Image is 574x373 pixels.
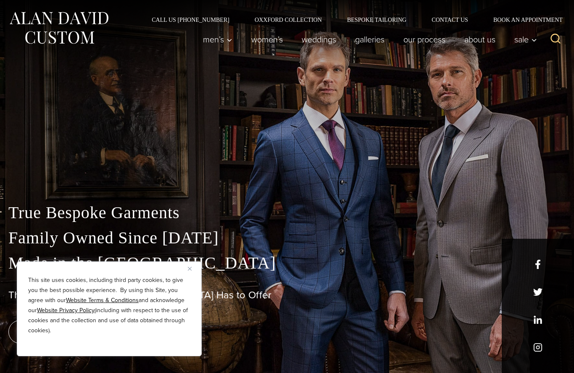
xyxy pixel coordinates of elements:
a: Call Us [PHONE_NUMBER] [139,17,242,23]
a: Galleries [346,31,394,48]
a: Our Process [394,31,455,48]
a: Women’s [242,31,292,48]
nav: Secondary Navigation [139,17,566,23]
a: Book an Appointment [481,17,566,23]
button: Close [188,263,198,274]
img: Alan David Custom [8,9,109,47]
a: Website Terms & Conditions [66,296,139,305]
h1: The Best Custom Suits [GEOGRAPHIC_DATA] Has to Offer [8,289,566,301]
button: View Search Form [545,29,566,50]
nav: Primary Navigation [194,31,542,48]
a: Website Privacy Policy [37,306,95,315]
a: book an appointment [8,320,126,344]
p: True Bespoke Garments Family Owned Since [DATE] Made in the [GEOGRAPHIC_DATA] [8,200,566,276]
a: About Us [455,31,505,48]
a: Oxxford Collection [242,17,334,23]
span: Men’s [203,35,232,44]
a: weddings [292,31,346,48]
a: Contact Us [419,17,481,23]
span: Sale [514,35,537,44]
a: Bespoke Tailoring [334,17,419,23]
img: Close [188,267,192,271]
p: This site uses cookies, including third party cookies, to give you the best possible experience. ... [28,275,190,336]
